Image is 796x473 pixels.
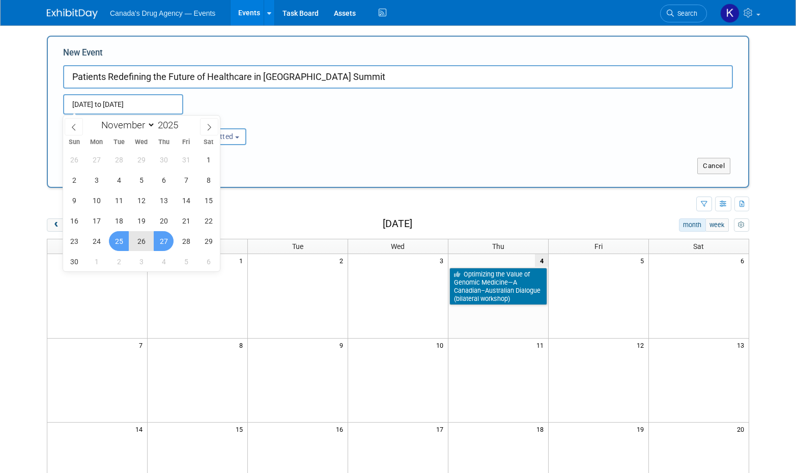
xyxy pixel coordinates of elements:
span: 6 [740,254,749,267]
span: November 9, 2025 [64,190,84,210]
span: 17 [435,423,448,435]
span: Canada's Drug Agency — Events [110,9,215,17]
input: Name of Trade Show / Conference [63,65,733,89]
button: week [705,218,729,232]
img: Kristen Trevisan [720,4,740,23]
span: November 25, 2025 [109,231,129,251]
span: December 1, 2025 [87,252,106,271]
i: Personalize Calendar [738,222,745,229]
button: prev [47,218,66,232]
span: November 8, 2025 [198,170,218,190]
span: Thu [492,242,504,251]
span: November 5, 2025 [131,170,151,190]
span: Wed [130,139,153,146]
h2: [DATE] [383,218,412,230]
span: November 17, 2025 [87,211,106,231]
button: Cancel [697,158,730,174]
span: October 29, 2025 [131,150,151,170]
span: November 24, 2025 [87,231,106,251]
span: 19 [636,423,648,435]
span: 1 [238,254,247,267]
span: November 19, 2025 [131,211,151,231]
div: Attendance / Format: [63,115,162,128]
span: Sat [197,139,220,146]
div: Participation: [177,115,276,128]
span: November 28, 2025 [176,231,196,251]
span: November 11, 2025 [109,190,129,210]
span: October 30, 2025 [154,150,174,170]
span: November 30, 2025 [64,252,84,271]
span: November 2, 2025 [64,170,84,190]
span: November 3, 2025 [87,170,106,190]
span: 8 [238,339,247,351]
span: December 4, 2025 [154,252,174,271]
span: 9 [338,339,348,351]
span: Mon [86,139,108,146]
input: Start Date - End Date [63,94,183,115]
span: November 13, 2025 [154,190,174,210]
span: December 3, 2025 [131,252,151,271]
span: Fri [175,139,197,146]
span: December 5, 2025 [176,252,196,271]
span: November 18, 2025 [109,211,129,231]
span: October 28, 2025 [109,150,129,170]
span: November 23, 2025 [64,231,84,251]
span: Thu [153,139,175,146]
span: November 29, 2025 [198,231,218,251]
span: December 6, 2025 [198,252,218,271]
span: Tue [292,242,303,251]
select: Month [97,119,155,131]
span: Sat [693,242,704,251]
span: 2 [338,254,348,267]
span: November 16, 2025 [64,211,84,231]
span: 13 [736,339,749,351]
span: December 2, 2025 [109,252,129,271]
button: month [679,218,706,232]
span: 14 [134,423,147,435]
span: 16 [335,423,348,435]
span: November 12, 2025 [131,190,151,210]
span: 18 [535,423,548,435]
label: New Event [63,47,103,63]
span: November 20, 2025 [154,211,174,231]
span: Search [674,10,697,17]
span: November 4, 2025 [109,170,129,190]
span: November 14, 2025 [176,190,196,210]
span: Sun [63,139,86,146]
span: Wed [391,242,405,251]
span: November 26, 2025 [131,231,151,251]
span: 12 [636,339,648,351]
span: November 21, 2025 [176,211,196,231]
span: October 27, 2025 [87,150,106,170]
a: Search [660,5,707,22]
input: Year [155,119,186,131]
span: November 27, 2025 [154,231,174,251]
span: November 10, 2025 [87,190,106,210]
span: 4 [535,254,548,267]
span: October 31, 2025 [176,150,196,170]
a: Optimizing the Value of Genomic Medicine—A Canadian–Australian Dialogue (bilateral workshop) [449,268,547,305]
span: 11 [535,339,548,351]
span: October 26, 2025 [64,150,84,170]
span: November 15, 2025 [198,190,218,210]
img: ExhibitDay [47,9,98,19]
span: 7 [138,339,147,351]
span: Tue [108,139,130,146]
button: myCustomButton [734,218,749,232]
span: November 6, 2025 [154,170,174,190]
span: 15 [235,423,247,435]
span: November 22, 2025 [198,211,218,231]
span: Fri [594,242,603,251]
span: November 1, 2025 [198,150,218,170]
span: 20 [736,423,749,435]
span: 10 [435,339,448,351]
span: 3 [439,254,448,267]
span: 5 [639,254,648,267]
span: November 7, 2025 [176,170,196,190]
